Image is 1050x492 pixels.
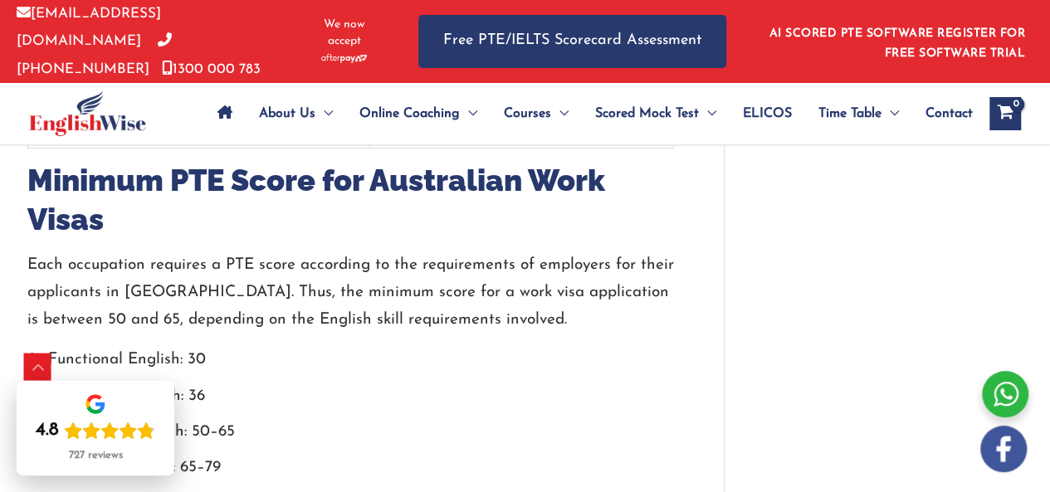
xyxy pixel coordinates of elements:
span: About Us [259,85,315,143]
a: CoursesMenu Toggle [491,85,582,143]
li: Proficient English: 65–79 [27,454,674,490]
li: Vocational English: 36 [27,382,674,418]
li: Competent English: 50–65 [27,418,674,454]
a: [PHONE_NUMBER] [17,34,172,76]
h2: Minimum PTE Score for Australian Work Visas [27,161,674,239]
img: cropped-ew-logo [29,90,146,136]
div: 4.8 [36,419,59,442]
a: 1300 000 783 [162,62,261,76]
div: 727 reviews [69,449,123,462]
li: Functional English: 30 [27,346,674,382]
a: ELICOS [730,85,805,143]
a: Contact [912,85,973,143]
span: Courses [504,85,551,143]
a: View Shopping Cart, empty [989,97,1021,130]
span: We now accept [311,17,377,50]
img: white-facebook.png [980,426,1027,472]
span: Contact [925,85,973,143]
span: Menu Toggle [882,85,899,143]
span: Menu Toggle [460,85,477,143]
a: Scored Mock TestMenu Toggle [582,85,730,143]
a: Online CoachingMenu Toggle [346,85,491,143]
a: [EMAIL_ADDRESS][DOMAIN_NAME] [17,7,161,48]
div: Rating: 4.8 out of 5 [36,419,155,442]
nav: Site Navigation: Main Menu [204,85,973,143]
a: About UsMenu Toggle [246,85,346,143]
span: ELICOS [743,85,792,143]
span: Time Table [818,85,882,143]
aside: Header Widget 1 [759,14,1033,68]
span: Online Coaching [359,85,460,143]
a: Free PTE/IELTS Scorecard Assessment [418,15,726,67]
span: Scored Mock Test [595,85,699,143]
span: Menu Toggle [551,85,569,143]
img: Afterpay-Logo [321,54,367,63]
p: Each occupation requires a PTE score according to the requirements of employers for their applica... [27,251,674,334]
span: Menu Toggle [315,85,333,143]
a: Time TableMenu Toggle [805,85,912,143]
span: Menu Toggle [699,85,716,143]
a: AI SCORED PTE SOFTWARE REGISTER FOR FREE SOFTWARE TRIAL [769,27,1026,60]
